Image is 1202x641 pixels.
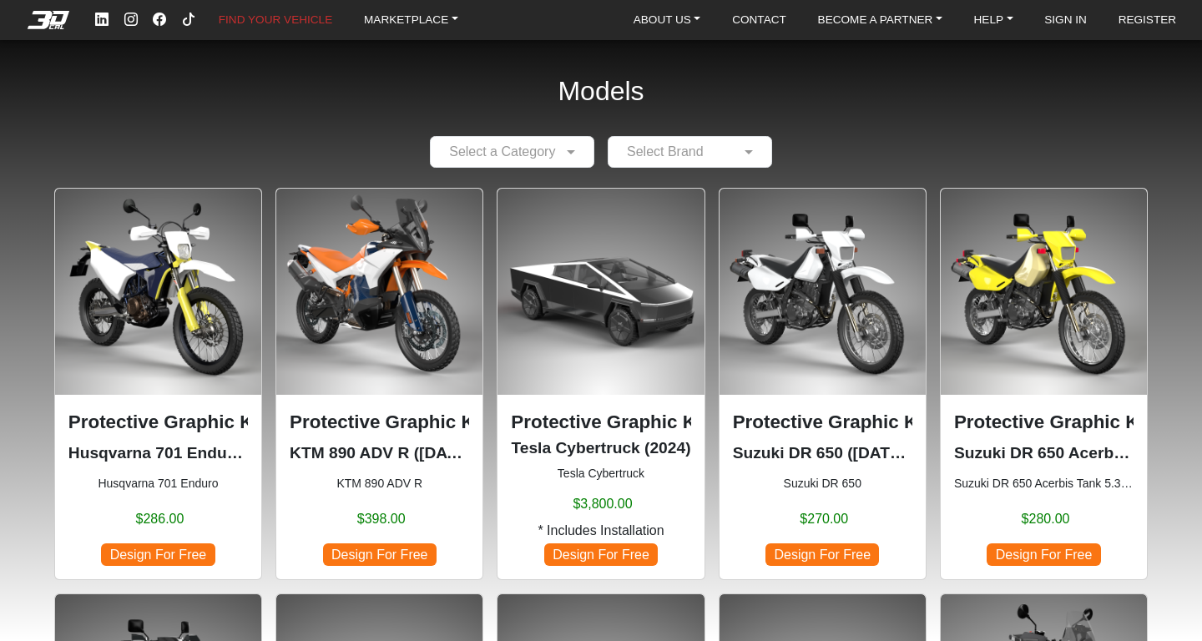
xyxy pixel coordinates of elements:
div: Suzuki DR 650 [719,188,927,580]
a: MARKETPLACE [357,8,465,32]
span: * Includes Installation [538,521,664,541]
a: SIGN IN [1038,8,1093,32]
small: KTM 890 ADV R [290,475,469,492]
p: Husqvarna 701 Enduro (2016-2024) [68,442,248,466]
small: Tesla Cybertruck [511,465,690,482]
a: CONTACT [725,8,793,32]
span: $398.00 [357,509,406,529]
img: 890 ADV R null2023-2025 [276,189,482,395]
img: DR 650Acerbis Tank 5.3 Gl1996-2024 [941,189,1147,395]
div: Suzuki DR 650 Acerbis Tank 5.3 Gl [940,188,1148,580]
img: 701 Enduronull2016-2024 [55,189,261,395]
span: Design For Free [101,543,215,566]
a: BECOME A PARTNER [811,8,949,32]
span: Design For Free [544,543,658,566]
p: Protective Graphic Kit [954,408,1134,437]
p: Protective Graphic Kit [68,408,248,437]
a: ABOUT US [627,8,708,32]
a: REGISTER [1112,8,1184,32]
span: $3,800.00 [573,494,632,514]
span: $286.00 [136,509,184,529]
p: Protective Graphic Kit [511,408,690,437]
div: Tesla Cybertruck [497,188,705,580]
span: $270.00 [800,509,848,529]
div: KTM 890 ADV R [275,188,483,580]
p: Suzuki DR 650 Acerbis Tank 5.3 Gl (1996-2024) [954,442,1134,466]
p: Tesla Cybertruck (2024) [511,437,690,461]
a: FIND YOUR VEHICLE [212,8,339,32]
p: Suzuki DR 650 (1996-2024) [733,442,912,466]
h2: Models [558,53,644,129]
p: KTM 890 ADV R (2023-2025) [290,442,469,466]
span: $280.00 [1022,509,1070,529]
p: Protective Graphic Kit [290,408,469,437]
small: Husqvarna 701 Enduro [68,475,248,492]
small: Suzuki DR 650 [733,475,912,492]
span: Design For Free [987,543,1100,566]
span: Design For Free [323,543,437,566]
a: HELP [967,8,1020,32]
span: Design For Free [765,543,879,566]
small: Suzuki DR 650 Acerbis Tank 5.3 Gl [954,475,1134,492]
img: DR 6501996-2024 [720,189,926,395]
img: Cybertrucknull2024 [497,189,704,395]
p: Protective Graphic Kit [733,408,912,437]
div: Husqvarna 701 Enduro [54,188,262,580]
